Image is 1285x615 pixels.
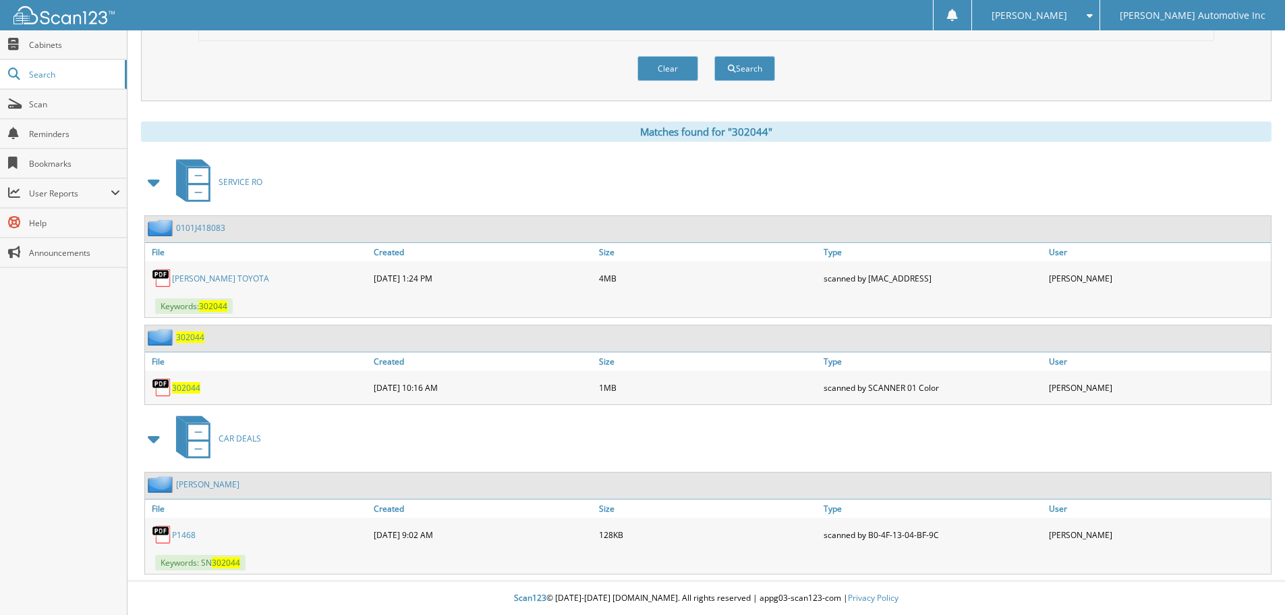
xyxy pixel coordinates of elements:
[29,99,120,110] span: Scan
[172,382,200,394] a: 302044
[219,176,262,188] span: SERVICE RO
[370,521,596,548] div: [DATE] 9:02 AM
[148,476,176,493] img: folder2.png
[168,155,262,209] a: SERVICE RO
[148,219,176,236] img: folder2.png
[29,188,111,199] span: User Reports
[172,273,269,284] a: [PERSON_NAME] TOYOTA
[13,6,115,24] img: scan123-logo-white.svg
[370,265,596,292] div: [DATE] 1:24 PM
[596,352,821,371] a: Size
[1046,265,1271,292] div: [PERSON_NAME]
[1046,243,1271,261] a: User
[29,128,120,140] span: Reminders
[992,11,1067,20] span: [PERSON_NAME]
[199,300,227,312] span: 302044
[596,500,821,518] a: Size
[29,158,120,169] span: Bookmarks
[29,69,118,80] span: Search
[1046,521,1271,548] div: [PERSON_NAME]
[141,122,1272,142] div: Matches found for "302044"
[370,500,596,518] a: Created
[172,529,196,541] a: P1468
[596,243,821,261] a: Size
[145,352,370,371] a: File
[176,479,239,490] a: [PERSON_NAME]
[596,265,821,292] div: 4MB
[514,592,546,604] span: Scan123
[212,557,240,568] span: 302044
[820,352,1046,371] a: Type
[848,592,898,604] a: Privacy Policy
[152,525,172,545] img: PDF.png
[219,433,261,444] span: CAR DEALS
[1046,374,1271,401] div: [PERSON_NAME]
[29,247,120,259] span: Announcements
[152,377,172,398] img: PDF.png
[168,412,261,465] a: CAR DEALS
[820,243,1046,261] a: Type
[596,521,821,548] div: 128KB
[176,222,225,234] a: 0101J418083
[1046,500,1271,518] a: User
[370,352,596,371] a: Created
[176,331,204,343] a: 302044
[1046,352,1271,371] a: User
[1218,550,1285,615] iframe: Chat Widget
[145,243,370,261] a: File
[370,243,596,261] a: Created
[820,500,1046,518] a: Type
[820,374,1046,401] div: scanned by SCANNER 01 Color
[145,500,370,518] a: File
[127,582,1285,615] div: © [DATE]-[DATE] [DOMAIN_NAME]. All rights reserved | appg03-scan123-com |
[152,268,172,288] img: PDF.png
[820,265,1046,292] div: scanned by [MAC_ADDRESS]
[1120,11,1265,20] span: [PERSON_NAME] Automotive Inc
[155,555,246,570] span: Keywords: SN
[637,56,698,81] button: Clear
[155,298,233,314] span: Keywords:
[148,329,176,346] img: folder2.png
[29,39,120,51] span: Cabinets
[29,217,120,229] span: Help
[596,374,821,401] div: 1MB
[714,56,775,81] button: Search
[370,374,596,401] div: [DATE] 10:16 AM
[820,521,1046,548] div: scanned by B0-4F-13-04-BF-9C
